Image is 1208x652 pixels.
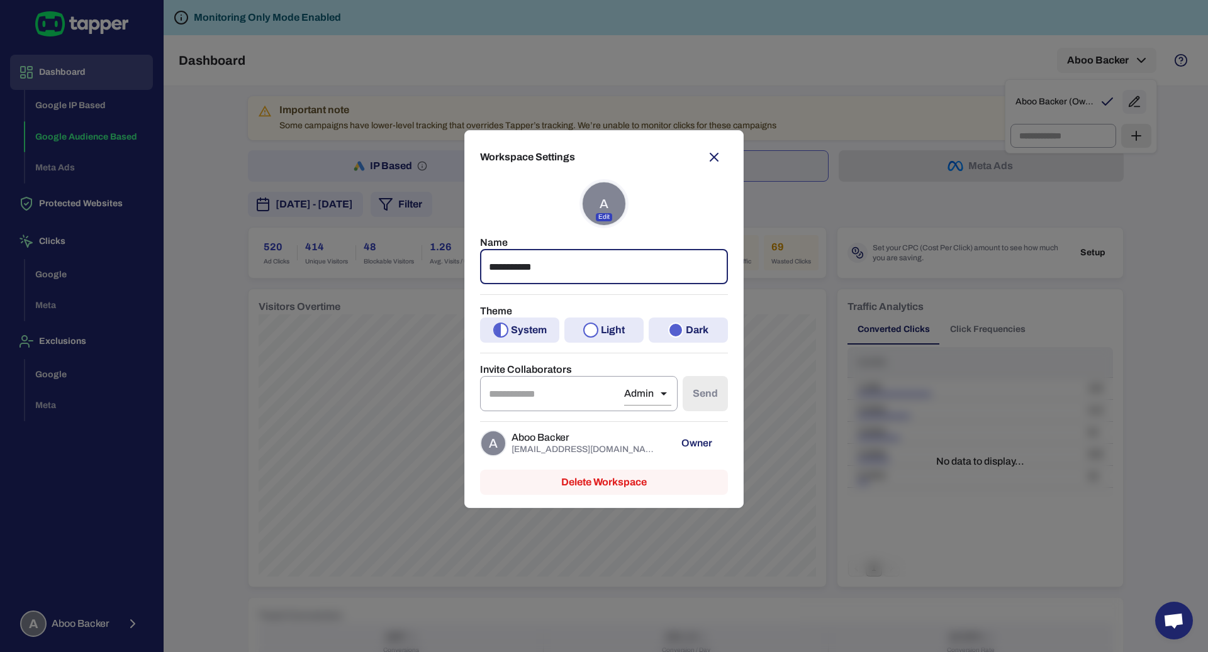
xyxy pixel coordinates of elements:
div: A [480,430,506,456]
div: Admin [624,384,671,404]
a: Open chat [1155,602,1193,639]
h2: Workspace Settings [480,143,728,171]
button: Dark [649,318,728,343]
p: Theme [480,305,728,318]
p: Name [480,236,728,249]
button: AEdit [581,181,627,226]
button: Delete Workspace [480,470,728,495]
p: Edit [596,213,612,221]
button: System [480,318,559,343]
div: A [581,181,627,226]
p: Owner [665,427,728,460]
p: [EMAIL_ADDRESS][DOMAIN_NAME] [512,444,660,455]
p: Invite Collaborators [480,363,728,376]
span: Aboo Backer [512,431,660,444]
button: Light [564,318,644,343]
